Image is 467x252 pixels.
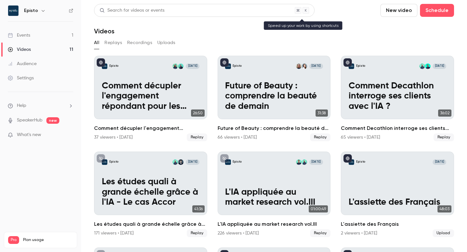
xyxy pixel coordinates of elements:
[97,58,105,67] button: published
[109,64,118,68] p: Episto
[94,4,454,248] section: Videos
[218,220,331,228] h2: L'IA appliquée au market research vol.III
[104,38,122,48] button: Replays
[341,124,454,132] h2: Comment Decathlon interroge ses clients avec l'IA ?
[24,7,38,14] h6: Episto
[349,81,447,112] p: Comment Decathlon interroge ses clients avec l'IA ?
[220,154,229,163] button: unpublished
[173,63,178,69] img: Axelle Baude
[341,134,380,141] div: 65 viewers • [DATE]
[102,177,200,208] p: Les études quali à grande échelle grâce à l'IA - Le cas Accor
[356,64,365,68] p: Episto
[157,38,175,48] button: Uploads
[8,61,37,67] div: Audience
[425,63,430,69] img: Rémi Delhoume
[186,159,199,165] span: [DATE]
[233,160,242,164] p: Episto
[100,7,164,14] div: Search for videos or events
[420,4,454,17] button: Schedule
[102,81,200,112] p: Comment décupler l'engagement répondant pour les études banques & assurances
[17,102,26,109] span: Help
[109,160,118,164] p: Episto
[94,152,207,237] a: Les études quali à grande échelle grâce à l'IA - Le cas AccorEpistoHaitam BenabbouJérémy Lefebvre...
[341,152,454,237] a: L'assiette des FrançaisEpisto[DATE]L'assiette des Français48:03L'assiette des Français2 viewer...
[302,63,307,69] img: Chloé Arjona
[8,236,19,244] span: Pro
[316,109,328,117] span: 31:38
[97,154,105,163] button: unpublished
[309,159,323,165] span: [DATE]
[302,159,307,165] img: Jérémy Lefebvre
[341,56,454,141] li: Comment Decathlon interroge ses clients avec l'IA ?
[218,230,259,236] div: 226 viewers • [DATE]
[8,32,30,39] div: Events
[225,187,323,208] p: L'IA appliquée au market research vol.III
[17,132,41,138] span: What's new
[8,6,18,16] img: Episto
[310,229,330,237] span: Replay
[433,159,446,165] span: [DATE]
[220,58,229,67] button: published
[94,124,207,132] h2: Comment décupler l'engagement répondant pour les études banques & assurances
[218,124,331,132] h2: Future of Beauty : comprendre la beauté de demain
[66,132,73,138] iframe: Noticeable Trigger
[23,237,73,243] span: Plan usage
[438,109,451,117] span: 36:02
[356,160,365,164] p: Episto
[94,152,207,237] li: Les études quali à grande échelle grâce à l'IA - Le cas Accor
[8,75,34,81] div: Settings
[218,152,331,237] a: L'IA appliquée au market research vol.IIIEpistoJérémy LefebvreAlexis Watine[DATE]L'IA appliquée a...
[296,63,302,69] img: Léa Gangloff
[296,159,302,165] img: Alexis Watine
[94,38,99,48] button: All
[17,117,42,124] a: SpeakerHub
[349,197,447,208] p: L'assiette des Français
[178,63,184,69] img: Rémi Delhoume
[178,159,184,165] img: Haitam Benabbou
[225,81,323,112] p: Future of Beauty : comprendre la beauté de demain
[8,102,73,109] li: help-dropdown-opener
[419,63,425,69] img: Jérémy Lefebvre
[309,63,323,69] span: [DATE]
[173,159,178,165] img: Jérémy Lefebvre
[437,205,451,212] span: 48:03
[192,205,205,212] span: 41:36
[187,133,207,141] span: Replay
[433,63,446,69] span: [DATE]
[341,220,454,228] h2: L'assiette des Français
[94,27,114,35] h1: Videos
[310,133,330,141] span: Replay
[94,230,134,236] div: 171 viewers • [DATE]
[343,154,352,163] button: published
[218,56,331,141] a: Future of Beauty : comprendre la beauté de demainEpistoChloé ArjonaLéa Gangloff[DATE]Future of Be...
[380,4,417,17] button: New video
[343,58,352,67] button: published
[94,56,207,141] a: Comment décupler l'engagement répondant pour les études banques & assurancesEpistoRémi DelhoumeAx...
[187,229,207,237] span: Replay
[46,117,59,124] span: new
[309,205,328,212] span: 01:00:49
[218,134,257,141] div: 66 viewers • [DATE]
[191,109,205,117] span: 26:50
[233,64,242,68] p: Episto
[341,230,377,236] div: 2 viewers • [DATE]
[94,56,207,141] li: Comment décupler l'engagement répondant pour les études banques & assurances
[341,152,454,237] li: L'assiette des Français
[433,229,454,237] span: Upload
[218,152,331,237] li: L'IA appliquée au market research vol.III
[434,133,454,141] span: Replay
[8,46,31,53] div: Videos
[186,63,199,69] span: [DATE]
[94,220,207,228] h2: Les études quali à grande échelle grâce à l'IA - Le cas Accor
[94,134,133,141] div: 37 viewers • [DATE]
[218,56,331,141] li: Future of Beauty : comprendre la beauté de demain
[127,38,152,48] button: Recordings
[341,56,454,141] a: Comment Decathlon interroge ses clients avec l'IA ?EpistoRémi DelhoumeJérémy Lefebvre[DATE]Commen...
